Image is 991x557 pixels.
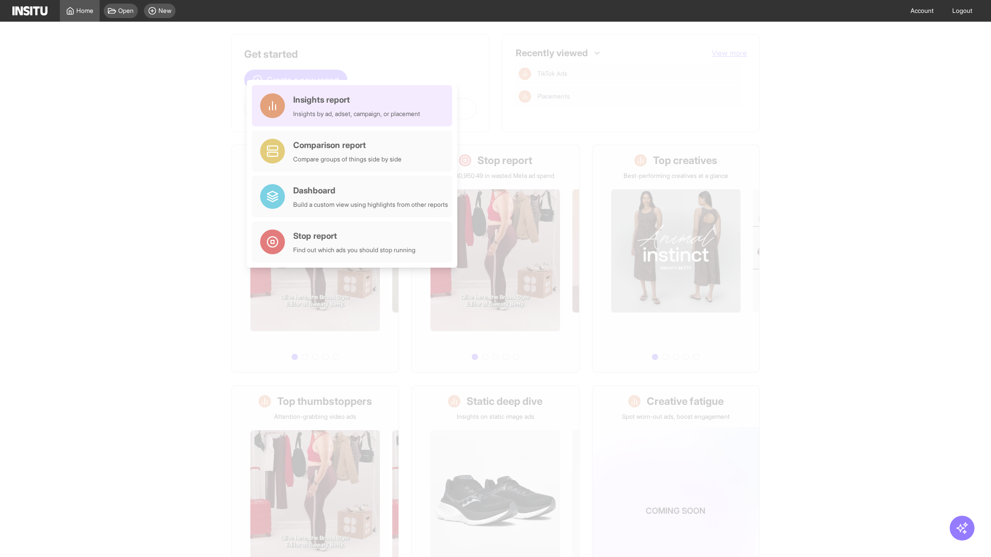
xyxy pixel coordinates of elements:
[293,93,420,106] div: Insights report
[76,7,93,15] span: Home
[293,139,402,151] div: Comparison report
[118,7,134,15] span: Open
[293,110,420,118] div: Insights by ad, adset, campaign, or placement
[12,6,47,15] img: Logo
[158,7,171,15] span: New
[293,155,402,163] div: Compare groups of things side by side
[293,246,415,254] div: Find out which ads you should stop running
[293,184,448,196] div: Dashboard
[293,230,415,242] div: Stop report
[293,201,448,209] div: Build a custom view using highlights from other reports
